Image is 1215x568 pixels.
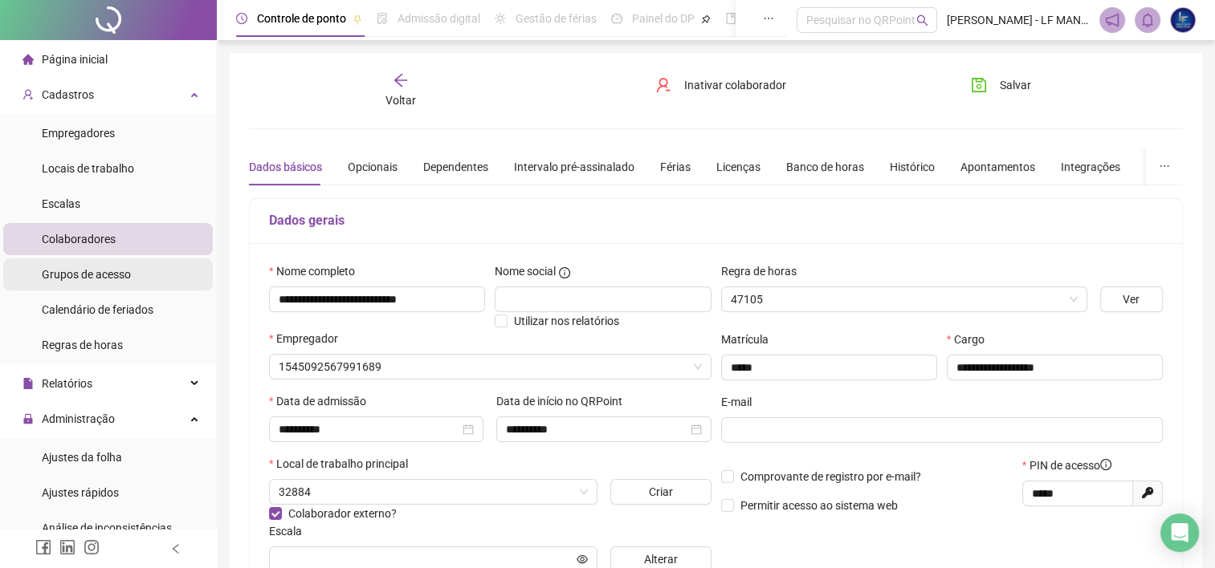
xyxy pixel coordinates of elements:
[42,127,115,140] span: Empregadores
[393,72,409,88] span: arrow-left
[42,521,172,534] span: Análise de inconsistências
[385,94,416,107] span: Voltar
[514,158,634,176] div: Intervalo pré-assinalado
[170,543,181,554] span: left
[84,539,100,555] span: instagram
[42,233,116,245] span: Colaboradores
[660,158,691,176] div: Férias
[279,355,702,379] span: 1545092567991689
[42,88,94,101] span: Cadastros
[42,451,122,464] span: Ajustes da folha
[644,550,678,568] span: Alterar
[1123,290,1140,308] span: Ver
[288,507,397,520] span: Colaborador externo?
[1100,459,1111,470] span: info-circle
[269,262,365,280] label: Nome completo
[516,12,597,25] span: Gestão de férias
[960,158,1035,176] div: Apontamentos
[701,14,711,24] span: pushpin
[59,539,75,555] span: linkedin
[22,378,34,389] span: file
[22,89,34,100] span: user-add
[42,303,153,316] span: Calendário de feriados
[611,13,622,24] span: dashboard
[269,455,418,473] label: Local de trabalho principal
[279,480,588,504] span: 32884
[236,13,247,24] span: clock-circle
[1000,76,1031,94] span: Salvar
[947,331,995,348] label: Cargo
[249,158,322,176] div: Dados básicos
[649,483,673,501] span: Criar
[1105,13,1119,27] span: notification
[740,470,921,483] span: Comprovante de registro por e-mail?
[42,339,123,351] span: Regras de horas
[22,413,34,424] span: lock
[947,11,1090,29] span: [PERSON_NAME] - LF MANUTENÇÃO INDUSTRIAL
[1171,8,1195,32] img: 50767
[495,13,506,24] span: sun
[269,330,349,347] label: Empregador
[559,267,570,278] span: info-circle
[1146,148,1183,185] button: ellipsis
[353,14,362,24] span: pushpin
[763,13,774,24] span: ellipsis
[731,287,1078,311] span: 47105
[348,158,398,176] div: Opcionais
[35,539,51,555] span: facebook
[42,486,119,499] span: Ajustes rápidos
[610,479,711,505] button: Criar
[740,499,898,512] span: Permitir acesso ao sistema web
[1140,13,1155,27] span: bell
[890,158,935,176] div: Histórico
[42,197,80,210] span: Escalas
[632,12,695,25] span: Painel do DP
[1160,513,1199,552] div: Open Intercom Messenger
[398,12,480,25] span: Admissão digital
[786,158,864,176] div: Banco de horas
[655,77,671,93] span: user-delete
[495,262,556,280] span: Nome social
[1159,160,1170,172] span: ellipsis
[684,76,786,94] span: Inativar colaborador
[1061,158,1120,176] div: Integrações
[716,158,760,176] div: Licenças
[257,12,346,25] span: Controle de ponto
[423,158,488,176] div: Dependentes
[42,162,134,175] span: Locais de trabalho
[496,392,633,410] label: Data de início no QRPoint
[22,54,34,65] span: home
[377,13,388,24] span: file-done
[916,14,928,26] span: search
[269,392,377,410] label: Data de admissão
[971,77,987,93] span: save
[42,53,108,66] span: Página inicial
[721,262,807,280] label: Regra de horas
[577,554,588,565] span: eye
[269,522,312,540] label: Escala
[42,377,92,390] span: Relatórios
[959,72,1043,98] button: Salvar
[42,412,115,425] span: Administração
[42,268,131,281] span: Grupos de acesso
[721,331,779,348] label: Matrícula
[721,393,762,411] label: E-mail
[725,13,736,24] span: book
[643,72,798,98] button: Inativar colaborador
[1100,286,1163,312] button: Ver
[269,211,1163,230] h5: Dados gerais
[514,314,619,327] span: Utilizar nos relatórios
[1029,456,1111,474] span: PIN de acesso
